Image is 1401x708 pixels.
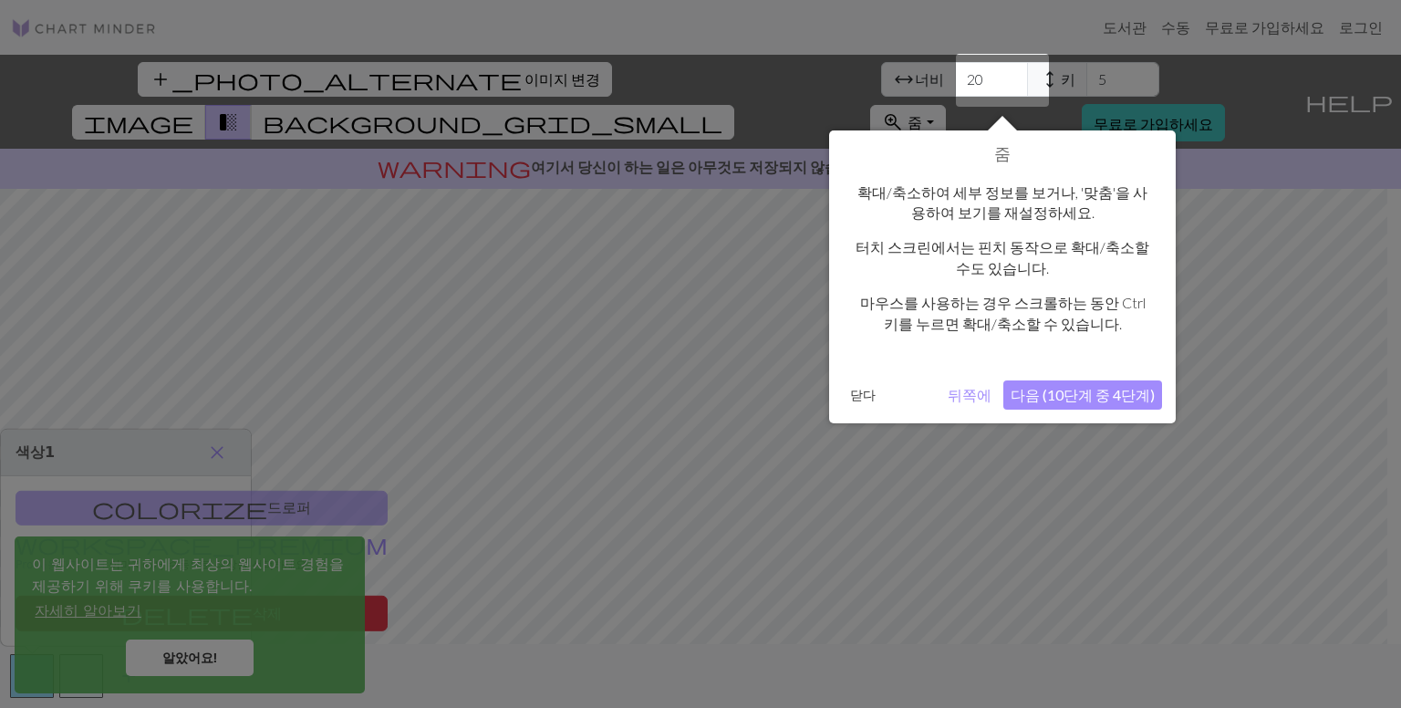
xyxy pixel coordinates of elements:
button: 뒤쪽에 [940,380,999,410]
button: 닫다 [843,381,883,409]
button: 다음 (10단계 중 4단계) [1003,380,1162,410]
font: 확대/축소하여 세부 정보를 보거나, '맞춤'을 사용하여 보기를 재설정하세요. [857,183,1147,221]
div: 줌 [829,130,1176,423]
font: 다음 (10단계 중 4단계) [1011,386,1155,403]
font: 줌 [994,143,1011,163]
font: 뒤쪽에 [948,386,991,403]
font: 마우스를 사용하는 경우 스크롤하는 동안 Ctrl 키를 누르면 확대/축소할 수 있습니다. [860,294,1146,331]
font: 닫다 [850,387,876,402]
font: 터치 스크린에서는 핀치 동작으로 확대/축소할 수도 있습니다. [856,238,1149,276]
h1: 줌 [843,144,1162,164]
